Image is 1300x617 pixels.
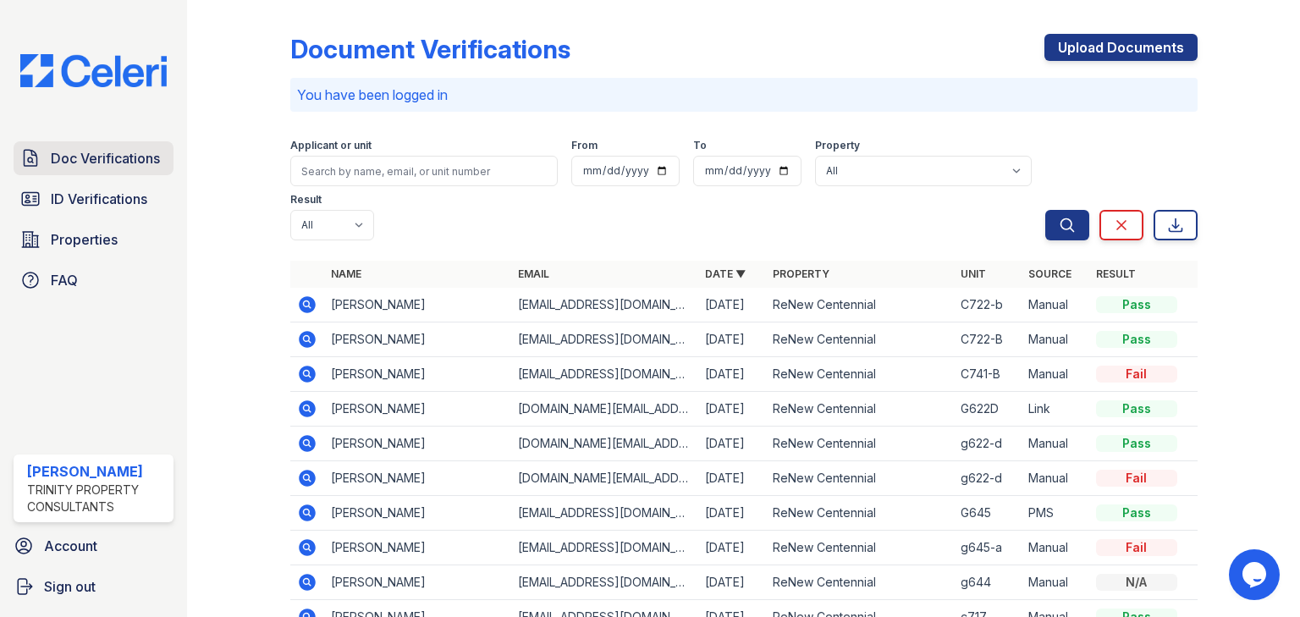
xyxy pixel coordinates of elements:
label: Property [815,139,860,152]
img: CE_Logo_Blue-a8612792a0a2168367f1c8372b55b34899dd931a85d93a1a3d3e32e68fde9ad4.png [7,54,180,87]
a: ID Verifications [14,182,174,216]
td: [DATE] [698,496,766,531]
td: [PERSON_NAME] [324,427,511,461]
div: Fail [1096,366,1177,383]
td: [DOMAIN_NAME][EMAIL_ADDRESS][DOMAIN_NAME] [511,427,698,461]
div: Pass [1096,504,1177,521]
label: Applicant or unit [290,139,372,152]
span: Properties [51,229,118,250]
a: Doc Verifications [14,141,174,175]
div: [PERSON_NAME] [27,461,167,482]
td: [PERSON_NAME] [324,357,511,392]
td: [DOMAIN_NAME][EMAIL_ADDRESS][DOMAIN_NAME] [511,461,698,496]
td: Manual [1022,461,1089,496]
div: Fail [1096,470,1177,487]
td: ReNew Centennial [766,322,953,357]
td: ReNew Centennial [766,427,953,461]
td: Manual [1022,427,1089,461]
td: Link [1022,392,1089,427]
a: Name [331,267,361,280]
td: Manual [1022,531,1089,565]
td: g644 [954,565,1022,600]
td: ReNew Centennial [766,565,953,600]
td: g622-d [954,427,1022,461]
span: Doc Verifications [51,148,160,168]
span: FAQ [51,270,78,290]
td: C722-B [954,322,1022,357]
a: Account [7,529,180,563]
td: g645-a [954,531,1022,565]
td: [PERSON_NAME] [324,392,511,427]
div: Fail [1096,539,1177,556]
td: [EMAIL_ADDRESS][DOMAIN_NAME] [511,322,698,357]
a: Property [773,267,829,280]
td: G645 [954,496,1022,531]
td: C722-b [954,288,1022,322]
td: G622D [954,392,1022,427]
label: Result [290,193,322,207]
a: FAQ [14,263,174,297]
td: [DATE] [698,288,766,322]
td: [PERSON_NAME] [324,322,511,357]
td: ReNew Centennial [766,496,953,531]
a: Sign out [7,570,180,603]
a: Source [1028,267,1071,280]
div: N/A [1096,574,1177,591]
td: C741-B [954,357,1022,392]
a: Email [518,267,549,280]
td: [EMAIL_ADDRESS][DOMAIN_NAME] [511,288,698,322]
label: From [571,139,598,152]
iframe: chat widget [1229,549,1283,600]
td: [DATE] [698,461,766,496]
span: Sign out [44,576,96,597]
a: Date ▼ [705,267,746,280]
td: [DATE] [698,427,766,461]
div: Trinity Property Consultants [27,482,167,515]
span: ID Verifications [51,189,147,209]
div: Pass [1096,296,1177,313]
td: Manual [1022,288,1089,322]
td: [EMAIL_ADDRESS][DOMAIN_NAME] [511,496,698,531]
div: Pass [1096,400,1177,417]
a: Unit [961,267,986,280]
td: [DOMAIN_NAME][EMAIL_ADDRESS][DOMAIN_NAME] [511,392,698,427]
div: Document Verifications [290,34,570,64]
td: [PERSON_NAME] [324,531,511,565]
a: Upload Documents [1044,34,1198,61]
td: ReNew Centennial [766,357,953,392]
div: Pass [1096,435,1177,452]
td: [EMAIL_ADDRESS][DOMAIN_NAME] [511,531,698,565]
td: [DATE] [698,322,766,357]
a: Result [1096,267,1136,280]
td: [PERSON_NAME] [324,461,511,496]
td: ReNew Centennial [766,531,953,565]
p: You have been logged in [297,85,1191,105]
span: Account [44,536,97,556]
td: [DATE] [698,565,766,600]
td: [PERSON_NAME] [324,496,511,531]
td: ReNew Centennial [766,288,953,322]
td: ReNew Centennial [766,461,953,496]
td: Manual [1022,357,1089,392]
a: Properties [14,223,174,256]
label: To [693,139,707,152]
input: Search by name, email, or unit number [290,156,558,186]
td: [EMAIL_ADDRESS][DOMAIN_NAME] [511,357,698,392]
td: [DATE] [698,531,766,565]
td: g622-d [954,461,1022,496]
td: [EMAIL_ADDRESS][DOMAIN_NAME] [511,565,698,600]
td: [DATE] [698,357,766,392]
td: Manual [1022,565,1089,600]
td: [PERSON_NAME] [324,565,511,600]
td: [DATE] [698,392,766,427]
td: PMS [1022,496,1089,531]
td: Manual [1022,322,1089,357]
div: Pass [1096,331,1177,348]
td: ReNew Centennial [766,392,953,427]
td: [PERSON_NAME] [324,288,511,322]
